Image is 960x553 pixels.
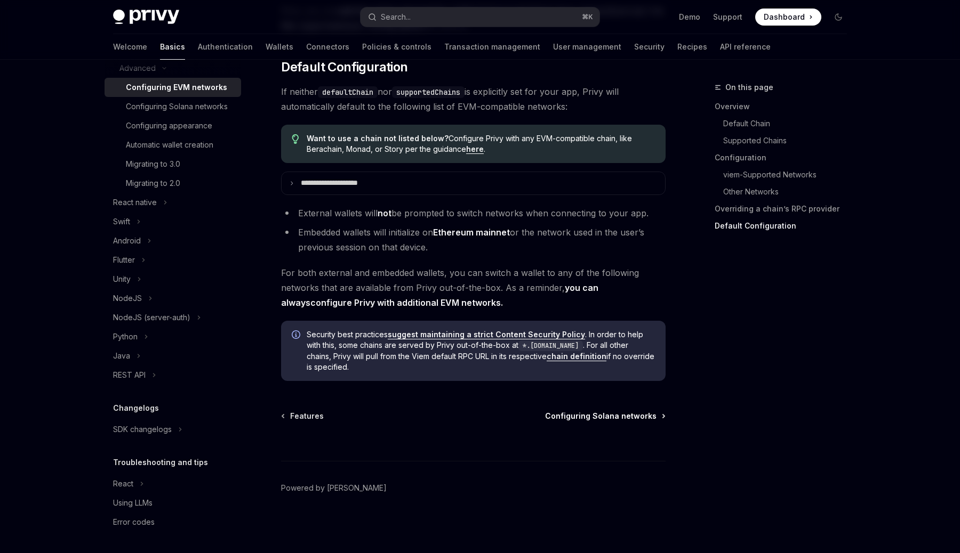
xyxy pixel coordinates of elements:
code: *.[DOMAIN_NAME] [518,340,583,351]
a: Recipes [677,34,707,60]
a: Migrating to 3.0 [105,154,241,174]
a: Overview [715,98,855,115]
div: React native [113,196,157,209]
div: Swift [113,215,130,228]
a: Features [282,411,324,421]
a: Configuring Solana networks [105,97,241,116]
strong: Ethereum mainnet [433,227,510,238]
div: Flutter [113,254,135,266]
div: React [113,477,133,490]
a: API reference [720,34,771,60]
a: Welcome [113,34,147,60]
a: Basics [160,34,185,60]
div: Error codes [113,516,155,528]
div: SDK changelogs [113,423,172,436]
a: Configuring appearance [105,116,241,135]
a: Supported Chains [723,132,855,149]
h5: Troubleshooting and tips [113,456,208,469]
div: NodeJS [113,292,142,305]
div: Migrating to 2.0 [126,177,180,190]
a: Overriding a chain’s RPC provider [715,200,855,217]
a: Other Networks [723,183,855,200]
div: Configuring appearance [126,119,212,132]
img: dark logo [113,10,179,25]
strong: you can always . [281,282,598,308]
button: Search...⌘K [361,7,599,27]
div: Automatic wallet creation [126,139,213,151]
h5: Changelogs [113,402,159,414]
div: Using LLMs [113,497,153,509]
div: REST API [113,369,146,381]
div: Configuring EVM networks [126,81,227,94]
a: Policies & controls [362,34,431,60]
a: viem-Supported Networks [723,166,855,183]
div: Migrating to 3.0 [126,158,180,170]
button: Toggle dark mode [830,9,847,26]
div: Configuring Solana networks [126,100,228,113]
a: Configuring EVM networks [105,78,241,97]
a: Configuring Solana networks [545,411,665,421]
a: chain definition [547,352,606,361]
strong: Want to use a chain not listed below? [307,134,449,143]
a: Automatic wallet creation [105,135,241,154]
a: Authentication [198,34,253,60]
code: supportedChains [392,86,465,98]
a: Migrating to 2.0 [105,174,241,193]
span: Configuring Solana networks [545,411,657,421]
a: Powered by [PERSON_NAME] [281,483,387,493]
a: Default Configuration [715,217,855,234]
a: Wallets [266,34,293,60]
code: defaultChain [318,86,378,98]
a: Dashboard [755,9,821,26]
div: Android [113,234,141,247]
div: NodeJS (server-auth) [113,311,190,324]
span: Configure Privy with any EVM-compatible chain, like Berachain, Monad, or Story per the guidance . [307,133,655,154]
span: Features [290,411,324,421]
span: ⌘ K [582,13,593,21]
a: configure Privy with additional EVM networks [310,297,501,308]
a: Connectors [306,34,349,60]
svg: Tip [292,134,299,144]
span: Default Configuration [281,59,407,76]
a: Transaction management [444,34,540,60]
a: Configuration [715,149,855,166]
span: If neither nor is explicitly set for your app, Privy will automatically default to the following ... [281,84,666,114]
span: Security best practices . In order to help with this, some chains are served by Privy out-of-the-... [307,329,655,372]
svg: Info [292,330,302,341]
span: For both external and embedded wallets, you can switch a wallet to any of the following networks ... [281,265,666,310]
a: User management [553,34,621,60]
a: Using LLMs [105,493,241,513]
a: suggest maintaining a strict Content Security Policy [388,330,585,339]
strong: not [378,208,391,218]
div: Java [113,349,130,362]
span: On this page [725,81,773,94]
li: Embedded wallets will initialize on or the network used in the user’s previous session on that de... [281,225,666,255]
a: Error codes [105,513,241,532]
a: Support [713,12,742,22]
a: Security [634,34,665,60]
div: Python [113,330,138,343]
span: Dashboard [764,12,805,22]
div: Search... [381,11,411,23]
li: External wallets will be prompted to switch networks when connecting to your app. [281,206,666,221]
a: Demo [679,12,700,22]
a: here [466,144,484,154]
a: Default Chain [723,115,855,132]
div: Unity [113,273,131,286]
